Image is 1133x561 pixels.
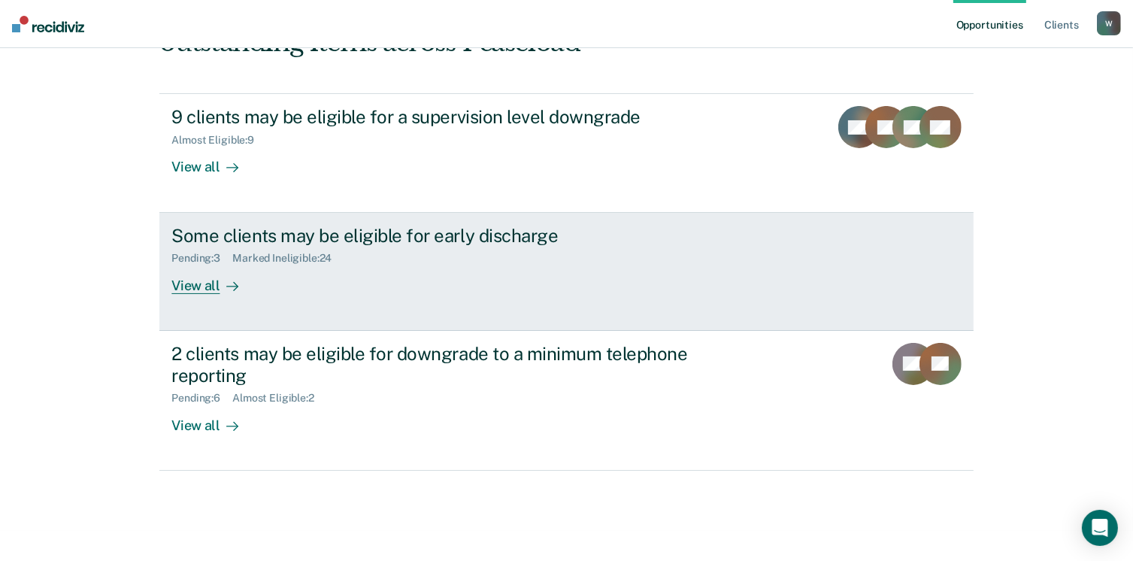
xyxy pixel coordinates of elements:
[232,392,326,405] div: Almost Eligible : 2
[171,134,266,147] div: Almost Eligible : 9
[159,213,973,331] a: Some clients may be eligible for early dischargePending:3Marked Ineligible:24View all
[171,392,232,405] div: Pending : 6
[171,252,232,265] div: Pending : 3
[1082,510,1118,546] div: Open Intercom Messenger
[171,343,699,387] div: 2 clients may be eligible for downgrade to a minimum telephone reporting
[12,16,84,32] img: Recidiviz
[171,225,699,247] div: Some clients may be eligible for early discharge
[171,265,256,294] div: View all
[1097,11,1121,35] button: W
[171,405,256,434] div: View all
[171,147,256,176] div: View all
[171,106,699,128] div: 9 clients may be eligible for a supervision level downgrade
[159,331,973,471] a: 2 clients may be eligible for downgrade to a minimum telephone reportingPending:6Almost Eligible:...
[159,93,973,212] a: 9 clients may be eligible for a supervision level downgradeAlmost Eligible:9View all
[232,252,344,265] div: Marked Ineligible : 24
